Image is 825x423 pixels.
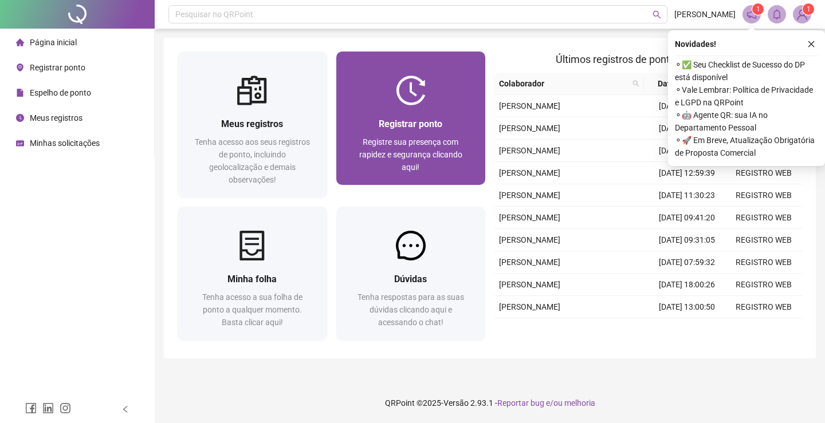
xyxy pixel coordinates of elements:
td: REGISTRO WEB [725,229,802,251]
span: [PERSON_NAME] [499,191,560,200]
span: close [807,40,815,48]
span: Meus registros [30,113,82,122]
span: clock-circle [16,114,24,122]
sup: Atualize o seu contato no menu Meus Dados [803,3,814,15]
span: Últimos registros de ponto sincronizados [556,53,741,65]
span: Minhas solicitações [30,139,100,148]
span: Novidades ! [675,38,716,50]
span: Dúvidas [394,274,427,284]
span: ⚬ Vale Lembrar: Política de Privacidade e LGPD na QRPoint [675,84,818,109]
span: instagram [60,402,71,414]
span: Meus registros [221,118,283,129]
footer: QRPoint © 2025 - 2.93.1 - [155,383,825,423]
img: 89352 [793,6,811,23]
td: REGISTRO WEB [725,296,802,318]
span: Reportar bug e/ou melhoria [497,398,595,408]
td: REGISTRO WEB [725,207,802,229]
td: [DATE] 09:31:05 [649,229,725,251]
span: [PERSON_NAME] [674,8,736,21]
td: [DATE] 18:00:20 [649,95,725,117]
span: Data/Hora [649,77,705,90]
span: schedule [16,139,24,147]
span: Registrar ponto [379,118,442,129]
th: Data/Hora [644,73,719,95]
span: [PERSON_NAME] [499,146,560,155]
span: left [121,405,129,413]
td: [DATE] 16:10:55 [649,117,725,140]
span: notification [747,9,757,19]
span: Minha folha [227,274,277,284]
sup: 1 [752,3,764,15]
span: Espelho de ponto [30,88,91,97]
td: [DATE] 18:00:26 [649,274,725,296]
span: ⚬ 🚀 Em Breve, Atualização Obrigatória de Proposta Comercial [675,134,818,159]
span: search [630,75,642,92]
span: [PERSON_NAME] [499,302,560,311]
td: [DATE] 09:41:20 [649,207,725,229]
span: facebook [25,402,37,414]
span: [PERSON_NAME] [499,235,560,244]
span: [PERSON_NAME] [499,124,560,133]
a: DúvidasTenha respostas para as suas dúvidas clicando aqui e acessando o chat! [336,207,486,340]
span: search [632,80,639,87]
td: [DATE] 12:59:39 [649,162,725,184]
span: [PERSON_NAME] [499,258,560,267]
span: ⚬ 🤖 Agente QR: sua IA no Departamento Pessoal [675,109,818,134]
span: home [16,38,24,46]
td: [DATE] 13:00:50 [649,296,725,318]
td: [DATE] 15:56:10 [649,140,725,162]
span: search [653,10,661,19]
td: REGISTRO WEB [725,274,802,296]
td: [DATE] 11:30:23 [649,184,725,207]
span: Registrar ponto [30,63,85,72]
span: Tenha respostas para as suas dúvidas clicando aqui e acessando o chat! [357,292,464,327]
span: Tenha acesso a sua folha de ponto a qualquer momento. Basta clicar aqui! [202,292,302,327]
span: [PERSON_NAME] [499,280,560,289]
span: file [16,89,24,97]
span: Versão [443,398,469,408]
span: Registre sua presença com rapidez e segurança clicando aqui! [359,137,462,172]
a: Meus registrosTenha acesso aos seus registros de ponto, incluindo geolocalização e demais observa... [178,52,327,197]
td: REGISTRO WEB [725,162,802,184]
span: [PERSON_NAME] [499,101,560,110]
span: environment [16,64,24,72]
span: [PERSON_NAME] [499,168,560,177]
a: Registrar pontoRegistre sua presença com rapidez e segurança clicando aqui! [336,52,486,185]
span: Página inicial [30,38,77,47]
a: Minha folhaTenha acesso a sua folha de ponto a qualquer momento. Basta clicar aqui! [178,207,327,340]
td: REGISTRO WEB [725,184,802,207]
span: [PERSON_NAME] [499,213,560,222]
td: [DATE] 11:30:25 [649,318,725,341]
span: Tenha acesso aos seus registros de ponto, incluindo geolocalização e demais observações! [195,137,310,184]
td: REGISTRO WEB [725,251,802,274]
span: 1 [756,5,760,13]
span: bell [772,9,782,19]
td: [DATE] 07:59:32 [649,251,725,274]
span: ⚬ ✅ Seu Checklist de Sucesso do DP está disponível [675,58,818,84]
td: REGISTRO WEB [725,318,802,341]
span: 1 [807,5,811,13]
span: Colaborador [499,77,628,90]
span: linkedin [42,402,54,414]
